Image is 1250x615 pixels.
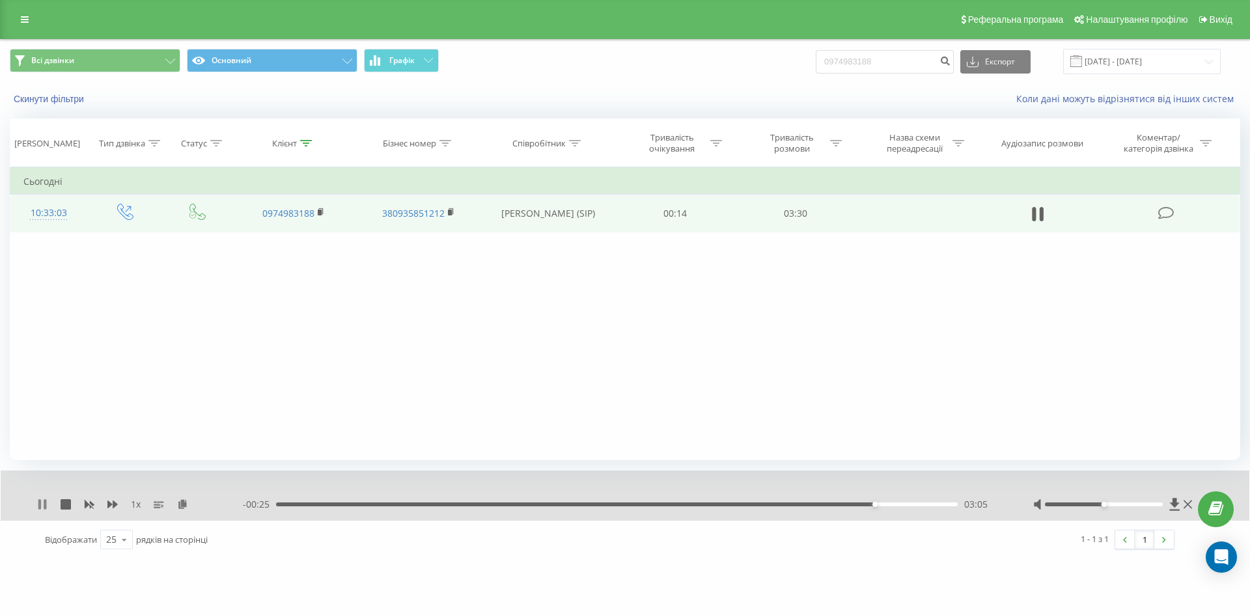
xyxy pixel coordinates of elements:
a: 380935851212 [382,207,445,219]
div: Бізнес номер [383,138,436,149]
span: - 00:25 [243,498,276,511]
div: Тривалість очікування [637,132,707,154]
span: Відображати [45,534,97,545]
span: Налаштування профілю [1086,14,1187,25]
div: 10:33:03 [23,200,74,226]
a: Коли дані можуть відрізнятися вiд інших систем [1016,92,1240,105]
td: Сьогодні [10,169,1240,195]
div: 1 - 1 з 1 [1081,532,1109,545]
div: Клієнт [272,138,297,149]
span: Вихід [1210,14,1232,25]
button: Скинути фільтри [10,93,90,105]
a: 1 [1135,530,1154,549]
span: 03:05 [964,498,988,511]
div: Коментар/категорія дзвінка [1120,132,1197,154]
button: Графік [364,49,439,72]
span: рядків на сторінці [136,534,208,545]
button: Експорт [960,50,1031,74]
div: Статус [181,138,207,149]
td: 00:14 [615,195,735,232]
button: Всі дзвінки [10,49,180,72]
div: Назва схеми переадресації [880,132,949,154]
span: Реферальна програма [968,14,1064,25]
div: [PERSON_NAME] [14,138,80,149]
div: Accessibility label [872,502,878,507]
div: 25 [106,533,117,546]
input: Пошук за номером [816,50,954,74]
td: [PERSON_NAME] (SIP) [480,195,615,232]
div: Тип дзвінка [99,138,145,149]
div: Accessibility label [1101,502,1106,507]
div: Open Intercom Messenger [1206,541,1237,573]
div: Тривалість розмови [757,132,827,154]
td: 03:30 [735,195,855,232]
div: Аудіозапис розмови [1001,138,1083,149]
a: 0974983188 [262,207,314,219]
div: Співробітник [512,138,566,149]
button: Основний [187,49,357,72]
span: Графік [389,56,415,65]
span: Всі дзвінки [31,55,74,66]
span: 1 x [131,498,141,511]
